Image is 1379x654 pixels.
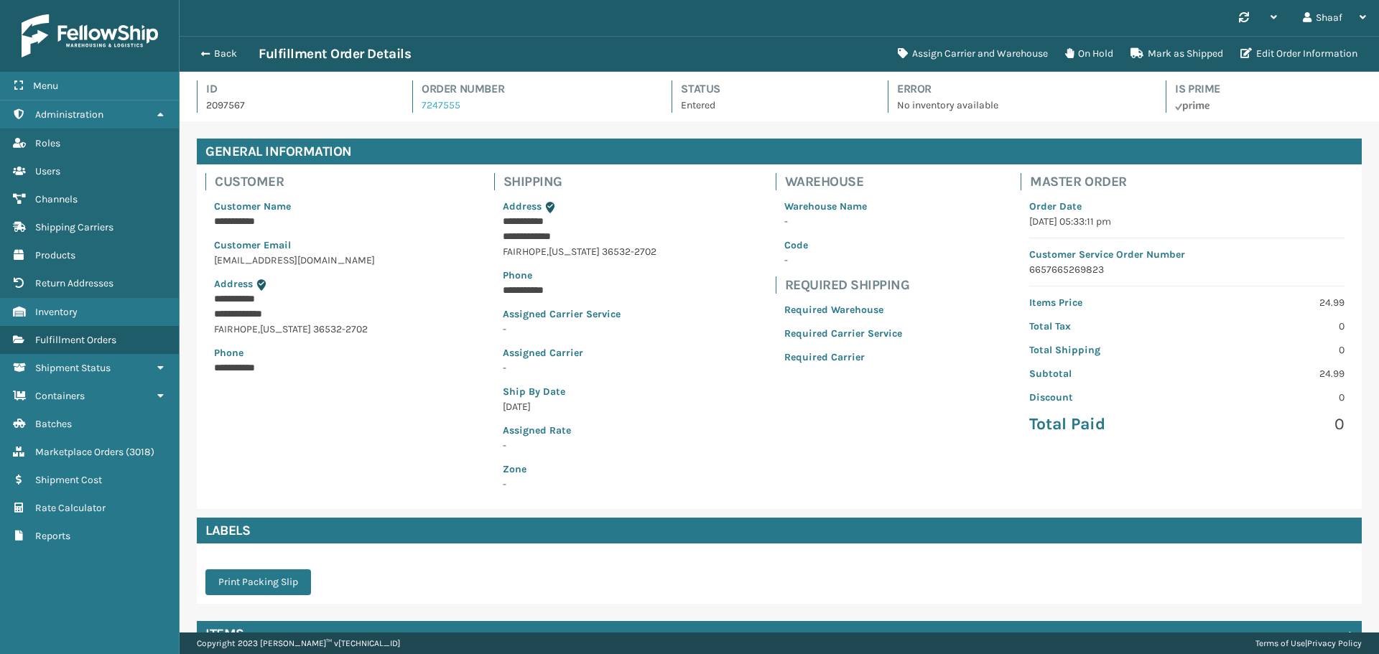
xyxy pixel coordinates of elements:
[547,246,549,258] span: ,
[503,423,656,438] p: Assigned Rate
[503,268,656,283] p: Phone
[126,446,154,458] span: ( 3018 )
[503,322,656,337] p: -
[784,253,902,268] p: -
[503,399,656,414] p: [DATE]
[1029,247,1345,262] p: Customer Service Order Number
[313,323,368,335] span: 36532-2702
[681,80,862,98] h4: Status
[214,323,258,335] span: FAIRHOPE
[1029,262,1345,277] p: 6657665269823
[889,39,1057,68] button: Assign Carrier and Warehouse
[1196,342,1345,358] p: 0
[785,173,911,190] h4: Warehouse
[503,360,656,375] p: -
[35,446,124,458] span: Marketplace Orders
[214,345,375,360] p: Phone
[1030,173,1353,190] h4: Master Order
[1029,342,1178,358] p: Total Shipping
[214,199,375,214] p: Customer Name
[503,438,656,453] p: -
[1255,632,1362,654] div: |
[206,98,386,113] p: 2097567
[1307,638,1362,648] a: Privacy Policy
[258,323,260,335] span: ,
[503,246,547,258] span: FAIRHOPE
[784,326,902,341] p: Required Carrier Service
[197,518,1362,543] h4: Labels
[1240,48,1252,58] i: Edit
[35,530,70,542] span: Reports
[1029,214,1345,229] p: [DATE] 05:33:11 pm
[898,48,908,58] i: Assign Carrier and Warehouse
[33,80,58,92] span: Menu
[503,200,542,212] span: Address
[1232,39,1366,68] button: Edit Order Information
[1175,80,1362,98] h4: Is Prime
[1029,295,1178,310] p: Items Price
[22,14,158,57] img: logo
[784,350,902,365] p: Required Carrier
[1196,414,1345,435] p: 0
[1255,638,1305,648] a: Terms of Use
[784,214,902,229] p: -
[549,246,600,258] span: [US_STATE]
[503,345,656,360] p: Assigned Carrier
[1196,295,1345,310] p: 24.99
[35,277,113,289] span: Return Addresses
[260,323,311,335] span: [US_STATE]
[503,307,656,322] p: Assigned Carrier Service
[35,362,111,374] span: Shipment Status
[503,173,665,190] h4: Shipping
[602,246,656,258] span: 36532-2702
[1122,39,1232,68] button: Mark as Shipped
[35,334,116,346] span: Fulfillment Orders
[35,249,75,261] span: Products
[784,238,902,253] p: Code
[503,462,656,477] p: Zone
[503,384,656,399] p: Ship By Date
[35,502,106,514] span: Rate Calculator
[1057,39,1122,68] button: On Hold
[681,98,862,113] p: Entered
[503,462,656,490] span: -
[197,632,400,654] p: Copyright 2023 [PERSON_NAME]™ v [TECHNICAL_ID]
[35,390,85,402] span: Containers
[259,45,411,62] h3: Fulfillment Order Details
[897,98,1140,113] p: No inventory available
[206,80,386,98] h4: Id
[197,139,1362,164] h4: General Information
[215,173,384,190] h4: Customer
[35,137,60,149] span: Roles
[35,474,102,486] span: Shipment Cost
[785,276,911,294] h4: Required Shipping
[205,625,244,643] h4: Items
[1029,414,1178,435] p: Total Paid
[422,99,460,111] a: 7247555
[35,306,78,318] span: Inventory
[214,253,375,268] p: [EMAIL_ADDRESS][DOMAIN_NAME]
[214,238,375,253] p: Customer Email
[1065,48,1074,58] i: On Hold
[35,108,103,121] span: Administration
[205,569,311,595] button: Print Packing Slip
[784,199,902,214] p: Warehouse Name
[422,80,646,98] h4: Order Number
[35,165,60,177] span: Users
[1029,319,1178,334] p: Total Tax
[1196,366,1345,381] p: 24.99
[35,193,78,205] span: Channels
[1029,390,1178,405] p: Discount
[1196,319,1345,334] p: 0
[192,47,259,60] button: Back
[784,302,902,317] p: Required Warehouse
[1130,48,1143,58] i: Mark as Shipped
[35,221,113,233] span: Shipping Carriers
[35,418,72,430] span: Batches
[1029,199,1345,214] p: Order Date
[1029,366,1178,381] p: Subtotal
[897,80,1140,98] h4: Error
[1196,390,1345,405] p: 0
[214,278,253,290] span: Address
